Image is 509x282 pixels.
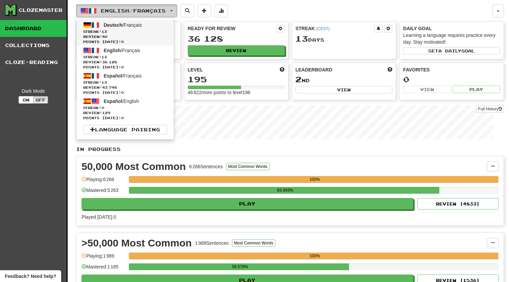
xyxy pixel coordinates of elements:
[83,65,167,70] span: Points [DATE]: 0
[76,45,174,71] a: English/FrançaisStreak:13 Review:36 128Points [DATE]:0
[82,161,186,172] div: 50,000 Most Common
[226,163,270,170] button: Most Common Words
[82,187,125,198] div: Mastered: 5 263
[82,214,116,220] span: Played [DATE]: 0
[82,253,125,264] div: Playing: 1 989
[188,89,285,96] div: 46 822 more points to level 196
[83,110,167,115] span: Review: 129
[403,32,500,45] div: Learning a language requires practice every day. Stay motivated!
[296,35,393,43] div: Day s
[104,22,122,28] span: Deutsch
[5,88,62,94] div: Dark Mode
[82,198,413,210] button: Play
[104,48,121,53] span: English
[131,253,499,259] div: 100%
[296,86,393,93] button: View
[403,86,451,93] button: View
[76,4,177,17] button: English/Français
[83,80,167,85] span: Streak:
[104,99,122,104] span: Español
[388,66,392,73] span: This week in points, UTC
[417,198,499,210] button: Review (4833)
[83,85,167,90] span: Review: 43 748
[296,66,332,73] span: Leaderboard
[101,106,104,110] span: 0
[101,8,166,14] span: English / Français
[76,20,174,45] a: Deutsch/FrançaisStreak:13 Review:40Points [DATE]:0
[83,105,167,110] span: Streak:
[83,125,167,134] a: Language Pairing
[83,115,167,121] span: Points [DATE]: 0
[403,25,500,32] div: Daily Goal
[83,29,167,34] span: Streak:
[188,35,285,43] div: 36 128
[104,22,142,28] span: / Français
[76,71,174,96] a: Español/FrançaisStreak:13 Review:43 748Points [DATE]:0
[82,238,192,248] div: >50,000 Most Common
[439,48,462,53] span: a daily
[82,263,125,275] div: Mastered: 1 185
[188,66,203,73] span: Level
[296,34,308,43] span: 13
[104,48,140,53] span: / Français
[19,7,63,14] div: Clozemaster
[83,34,167,39] span: Review: 40
[131,187,439,194] div: 83.993%
[188,75,285,84] div: 195
[33,96,48,104] button: Off
[189,163,223,170] div: 6 266 Sentences
[214,4,228,17] button: More stats
[76,146,504,153] p: In Progress
[296,75,393,84] div: nd
[131,176,499,183] div: 100%
[83,39,167,44] span: Points [DATE]: 0
[232,239,275,247] button: Most Common Words
[82,176,125,187] div: Playing: 6 266
[280,66,285,73] span: Score more points to level up
[188,45,285,56] button: Review
[296,25,375,32] div: Streak
[83,55,167,60] span: Streak:
[101,55,107,59] span: 13
[453,86,500,93] button: Play
[316,26,330,31] a: (CEST)
[19,96,33,104] button: On
[104,99,139,104] span: / English
[131,263,349,270] div: 59.578%
[83,90,167,95] span: Points [DATE]: 0
[188,25,277,32] div: Ready for Review
[403,75,500,84] div: 0
[403,66,500,73] div: Favorites
[104,73,142,79] span: / Français
[195,240,229,246] div: 1 989 Sentences
[101,80,107,84] span: 13
[198,4,211,17] button: Add sentence to collection
[296,74,302,84] span: 2
[476,105,504,113] a: Full History
[104,73,122,79] span: Español
[181,4,194,17] button: Search sentences
[76,96,174,122] a: Español/EnglishStreak:0 Review:129Points [DATE]:0
[403,47,500,55] button: Seta dailygoal
[101,29,107,34] span: 13
[83,60,167,65] span: Review: 36 128
[5,273,56,280] span: Open feedback widget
